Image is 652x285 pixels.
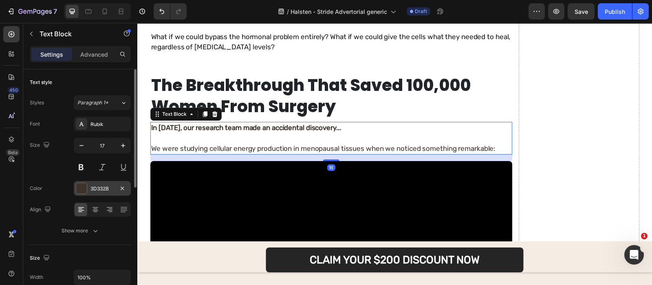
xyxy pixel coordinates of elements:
[30,99,44,106] div: Styles
[90,121,129,128] div: Rubik
[8,87,20,93] div: 450
[568,3,595,20] button: Save
[154,3,187,20] div: Undo/Redo
[30,79,52,86] div: Text style
[605,7,625,16] div: Publish
[62,227,99,235] div: Show more
[287,7,289,16] span: /
[172,231,342,243] p: CLAIM YOUR $200 DISCOUNT NOW
[3,3,61,20] button: 7
[575,8,588,15] span: Save
[30,140,51,151] div: Size
[90,185,114,192] div: 3D332B
[641,233,648,239] span: 1
[415,8,427,15] span: Draft
[30,274,43,281] div: Width
[77,99,108,106] span: Paragraph 1*
[30,204,53,215] div: Align
[40,29,109,39] p: Text Block
[74,270,130,285] input: Auto
[129,225,386,250] a: CLAIM YOUR $200 DISCOUNT NOW
[6,149,20,156] div: Beta
[598,3,632,20] button: Publish
[624,245,644,265] iframe: Intercom live chat
[190,141,198,148] div: 16
[137,23,652,285] iframe: To enrich screen reader interactions, please activate Accessibility in Grammarly extension settings
[291,7,387,16] span: Halsten - Stride Advertorial generic
[30,223,131,238] button: Show more
[30,120,40,128] div: Font
[74,95,131,110] button: Paragraph 1*
[80,50,108,59] p: Advanced
[53,7,57,16] p: 7
[30,253,51,264] div: Size
[30,185,42,192] div: Color
[40,50,63,59] p: Settings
